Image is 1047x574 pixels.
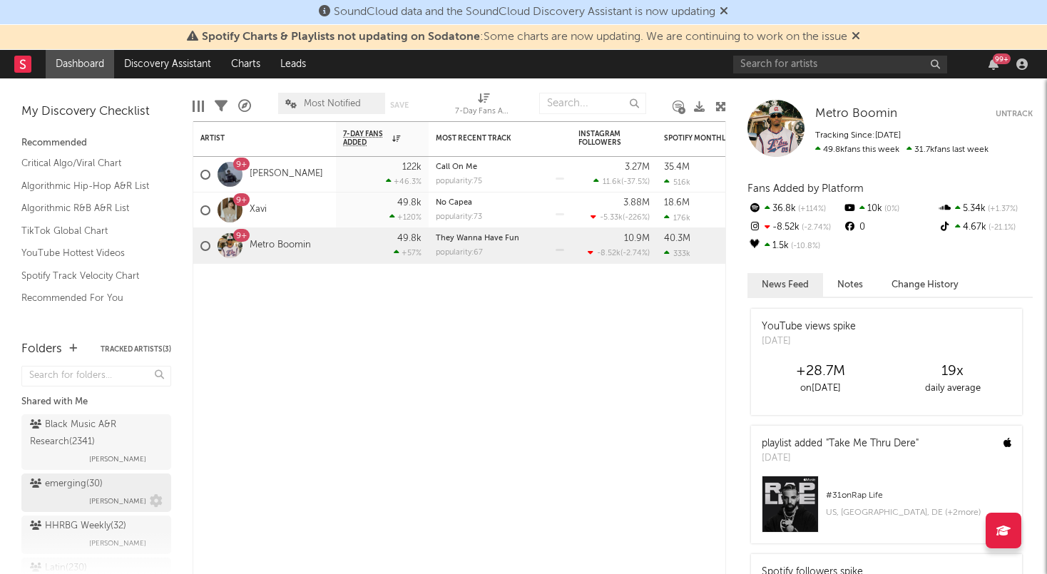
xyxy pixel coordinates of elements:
button: Save [390,101,409,109]
div: Filters [215,86,228,127]
a: Charts [221,50,270,78]
input: Search... [539,93,646,114]
div: 10k [842,200,937,218]
span: [PERSON_NAME] [89,493,146,510]
span: +114 % [796,205,826,213]
div: 3.88M [623,198,650,207]
div: 7-Day Fans Added (7-Day Fans Added) [455,86,512,127]
span: -37.5 % [623,178,648,186]
div: ( ) [588,248,650,257]
span: SoundCloud data and the SoundCloud Discovery Assistant is now updating [334,6,715,18]
button: Untrack [996,107,1033,121]
div: 19 x [887,363,1018,380]
div: 3.27M [625,163,650,172]
span: 49.8k fans this week [815,145,899,154]
div: A&R Pipeline [238,86,251,127]
div: 176k [664,213,690,222]
div: +120 % [389,212,422,222]
div: Folders [21,341,62,358]
div: They Wanna Have Fun [436,235,564,242]
div: Call On Me [436,163,564,171]
a: [PERSON_NAME] [250,168,323,180]
div: +46.3 % [386,177,422,186]
span: Fans Added by Platform [747,183,864,194]
div: Spotify Monthly Listeners [664,134,771,143]
div: ( ) [593,177,650,186]
span: 11.6k [603,178,621,186]
a: Black Music A&R Research(2341)[PERSON_NAME] [21,414,171,470]
div: popularity: 75 [436,178,482,185]
div: Instagram Followers [578,130,628,147]
div: US, [GEOGRAPHIC_DATA], DE (+ 2 more) [826,504,1011,521]
a: TikTok Global Chart [21,223,157,239]
a: Dashboard [46,50,114,78]
span: -2.74 % [800,224,831,232]
a: They Wanna Have Fun [436,235,519,242]
span: Tracking Since: [DATE] [815,131,901,140]
span: 7-Day Fans Added [343,130,389,147]
div: ( ) [591,212,650,222]
div: 122k [402,163,422,172]
span: -2.74 % [623,250,648,257]
div: 516k [664,178,690,187]
div: popularity: 67 [436,249,483,257]
span: +1.37 % [986,205,1018,213]
a: Call On Me [436,163,477,171]
span: Spotify Charts & Playlists not updating on Sodatone [202,31,480,43]
button: 99+ [989,58,999,70]
div: +57 % [394,248,422,257]
div: Edit Columns [193,86,204,127]
a: Discovery Assistant [114,50,221,78]
div: Shared with Me [21,394,171,411]
div: 49.8k [397,198,422,207]
div: 333k [664,249,690,258]
div: My Discovery Checklist [21,103,171,121]
a: YouTube Hottest Videos [21,245,157,261]
input: Search for artists [733,56,947,73]
button: Change History [877,273,973,297]
span: -21.1 % [986,224,1016,232]
div: 4.67k [938,218,1033,237]
button: Notes [823,273,877,297]
span: [PERSON_NAME] [89,451,146,468]
div: # 31 on Rap Life [826,487,1011,504]
a: Spotify Track Velocity Chart [21,268,157,284]
div: 36.8k [747,200,842,218]
a: Algorithmic Hip-Hop A&R List [21,178,157,194]
div: Artist [200,134,307,143]
a: #31onRap LifeUS, [GEOGRAPHIC_DATA], DE (+2more) [751,476,1022,543]
div: 1.5k [747,237,842,255]
div: [DATE] [762,451,919,466]
div: +28.7M [755,363,887,380]
a: Metro Boomin [815,107,897,121]
div: 35.4M [664,163,690,172]
div: emerging ( 30 ) [30,476,103,493]
a: Algorithmic R&B A&R List [21,200,157,216]
div: -8.52k [747,218,842,237]
div: 7-Day Fans Added (7-Day Fans Added) [455,103,512,121]
span: Most Notified [304,99,361,108]
div: popularity: 73 [436,213,482,221]
button: Tracked Artists(3) [101,346,171,353]
div: Most Recent Track [436,134,543,143]
a: No Capea [436,199,472,207]
span: : Some charts are now updating. We are continuing to work on the issue [202,31,847,43]
a: Metro Boomin [250,240,311,252]
button: News Feed [747,273,823,297]
div: 10.9M [624,234,650,243]
div: HHRBG Weekly ( 32 ) [30,518,126,535]
a: Critical Algo/Viral Chart [21,155,157,171]
div: Recommended [21,135,171,152]
div: on [DATE] [755,380,887,397]
span: 31.7k fans last week [815,145,989,154]
div: No Capea [436,199,564,207]
span: -5.33k [600,214,623,222]
span: 0 % [882,205,899,213]
div: 49.8k [397,234,422,243]
div: daily average [887,380,1018,397]
span: Dismiss [720,6,728,18]
span: -226 % [625,214,648,222]
div: playlist added [762,436,919,451]
span: Dismiss [852,31,860,43]
div: 0 [842,218,937,237]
